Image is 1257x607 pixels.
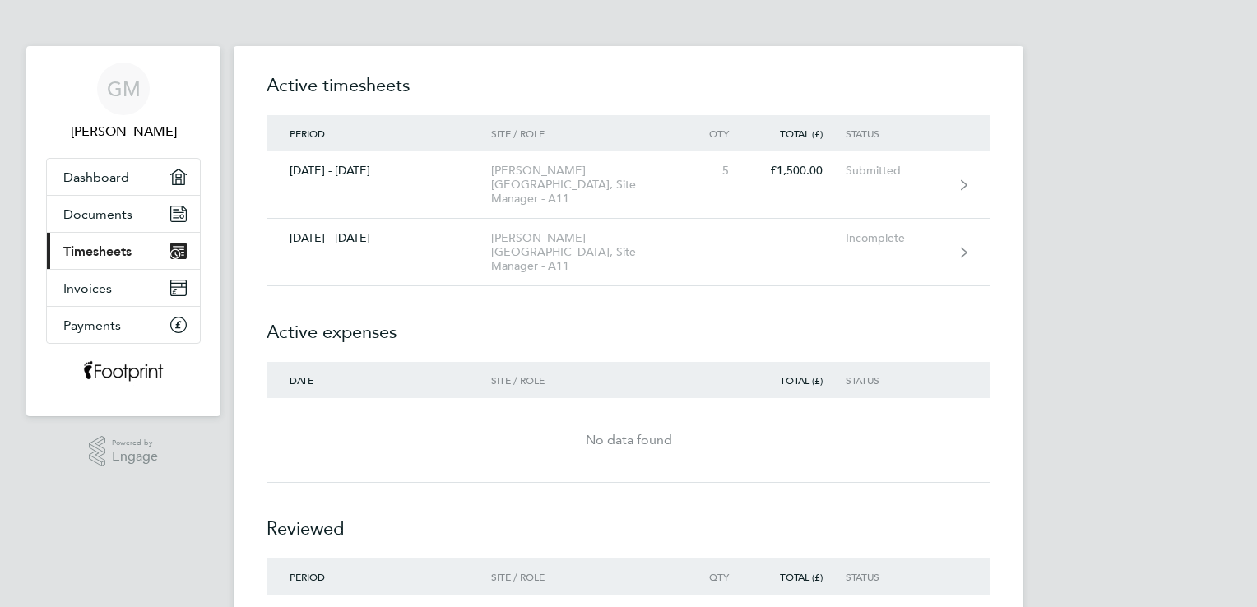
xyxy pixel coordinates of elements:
[680,164,752,178] div: 5
[491,164,680,206] div: [PERSON_NAME][GEOGRAPHIC_DATA], Site Manager - A11
[846,164,947,178] div: Submitted
[47,159,200,195] a: Dashboard
[267,72,990,115] h2: Active timesheets
[26,46,220,416] nav: Main navigation
[63,206,132,222] span: Documents
[63,280,112,296] span: Invoices
[46,63,201,141] a: GM[PERSON_NAME]
[680,571,752,582] div: Qty
[846,571,947,582] div: Status
[752,571,846,582] div: Total (£)
[267,164,491,178] div: [DATE] - [DATE]
[63,317,121,333] span: Payments
[46,360,201,387] a: Go to home page
[846,127,947,139] div: Status
[290,570,325,583] span: Period
[63,243,132,259] span: Timesheets
[267,483,990,558] h2: Reviewed
[491,571,680,582] div: Site / Role
[46,122,201,141] span: Gareth Mellor
[267,430,990,450] div: No data found
[267,219,990,286] a: [DATE] - [DATE][PERSON_NAME][GEOGRAPHIC_DATA], Site Manager - A11Incomplete
[752,374,846,386] div: Total (£)
[491,127,680,139] div: Site / Role
[752,127,846,139] div: Total (£)
[83,360,164,387] img: wearefootprint-logo-retina.png
[47,307,200,343] a: Payments
[47,270,200,306] a: Invoices
[47,233,200,269] a: Timesheets
[112,436,158,450] span: Powered by
[491,231,680,273] div: [PERSON_NAME][GEOGRAPHIC_DATA], Site Manager - A11
[752,164,846,178] div: £1,500.00
[680,127,752,139] div: Qty
[491,374,680,386] div: Site / Role
[63,169,129,185] span: Dashboard
[47,196,200,232] a: Documents
[107,78,141,100] span: GM
[267,374,491,386] div: Date
[267,286,990,362] h2: Active expenses
[846,374,947,386] div: Status
[267,231,491,245] div: [DATE] - [DATE]
[267,151,990,219] a: [DATE] - [DATE][PERSON_NAME][GEOGRAPHIC_DATA], Site Manager - A115£1,500.00Submitted
[290,127,325,140] span: Period
[89,436,159,467] a: Powered byEngage
[846,231,947,245] div: Incomplete
[112,450,158,464] span: Engage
